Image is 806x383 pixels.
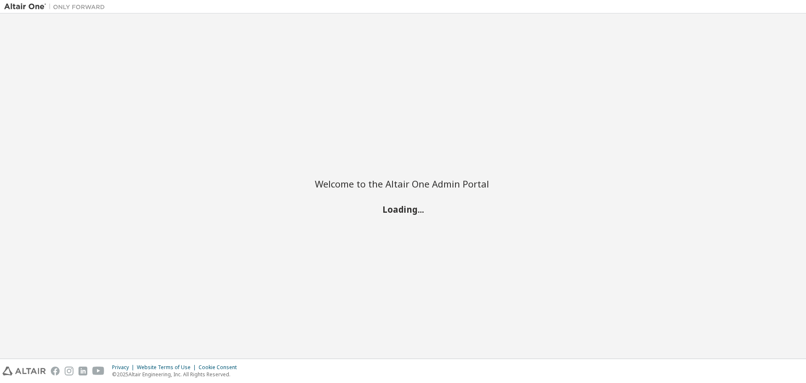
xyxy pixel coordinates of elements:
[51,367,60,375] img: facebook.svg
[65,367,73,375] img: instagram.svg
[315,178,491,190] h2: Welcome to the Altair One Admin Portal
[199,364,242,371] div: Cookie Consent
[137,364,199,371] div: Website Terms of Use
[4,3,109,11] img: Altair One
[112,371,242,378] p: © 2025 Altair Engineering, Inc. All Rights Reserved.
[315,203,491,214] h2: Loading...
[79,367,87,375] img: linkedin.svg
[112,364,137,371] div: Privacy
[92,367,105,375] img: youtube.svg
[3,367,46,375] img: altair_logo.svg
